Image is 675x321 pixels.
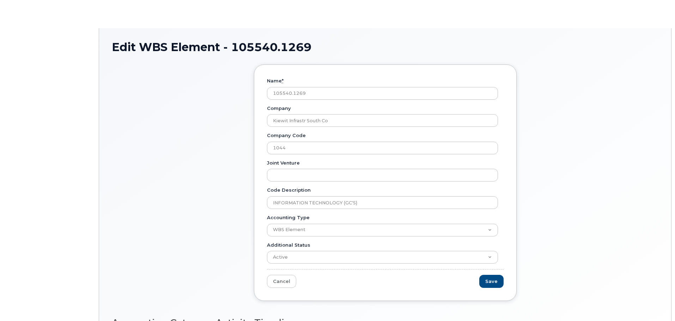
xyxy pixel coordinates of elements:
[267,214,310,221] label: Accounting Type
[267,242,310,248] label: Additional Status
[267,78,284,84] label: Name
[479,275,504,288] input: Save
[112,41,658,53] h1: Edit WBS Element - 105540.1269
[267,187,311,193] label: Code Description
[267,132,306,139] label: Company Code
[267,105,291,112] label: Company
[282,78,284,84] abbr: required
[267,160,300,166] label: Joint Venture
[267,275,296,288] a: Cancel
